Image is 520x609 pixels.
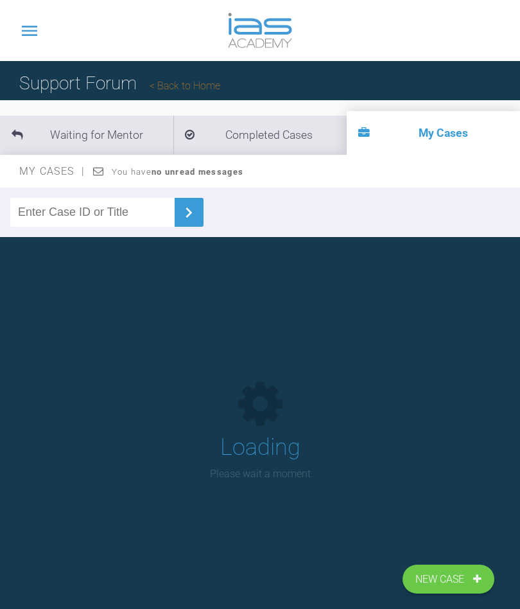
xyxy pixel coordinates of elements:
span: My Cases [19,165,85,177]
strong: no unread messages [152,167,243,177]
img: chevronRight.28bd32b0.svg [178,202,199,223]
p: Please wait a moment [210,466,311,482]
a: Back to Home [150,80,220,92]
li: Completed Cases [173,116,347,155]
input: Enter Case ID or Title [10,198,175,227]
h1: Support Forum [19,69,220,98]
span: New Case [415,571,467,588]
img: logo-light.3e3ef733.png [228,13,292,48]
span: You have [112,167,243,177]
h1: Loading [220,429,300,466]
li: My Cases [347,111,520,155]
a: New Case [403,565,494,594]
